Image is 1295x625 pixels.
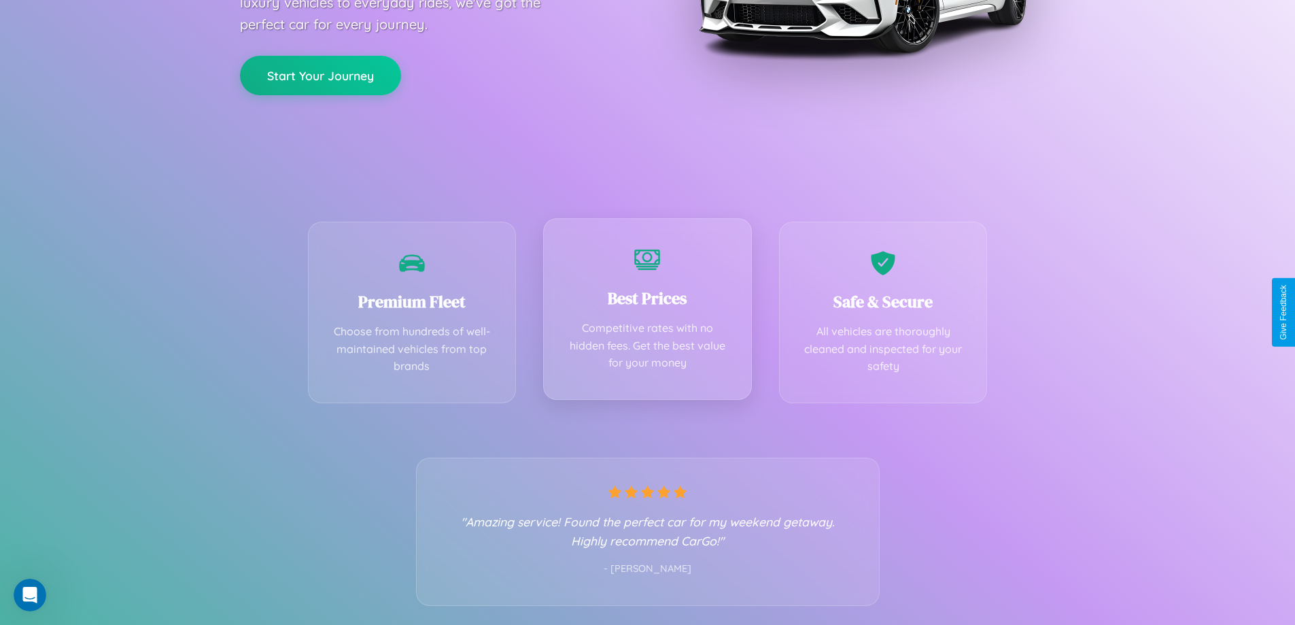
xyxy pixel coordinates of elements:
h3: Premium Fleet [329,290,496,313]
p: Choose from hundreds of well-maintained vehicles from top brands [329,323,496,375]
p: "Amazing service! Found the perfect car for my weekend getaway. Highly recommend CarGo!" [444,512,852,550]
p: All vehicles are thoroughly cleaned and inspected for your safety [800,323,967,375]
h3: Best Prices [564,287,731,309]
iframe: Intercom live chat [14,579,46,611]
div: Give Feedback [1279,285,1288,340]
button: Start Your Journey [240,56,401,95]
p: - [PERSON_NAME] [444,560,852,578]
p: Competitive rates with no hidden fees. Get the best value for your money [564,320,731,372]
h3: Safe & Secure [800,290,967,313]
